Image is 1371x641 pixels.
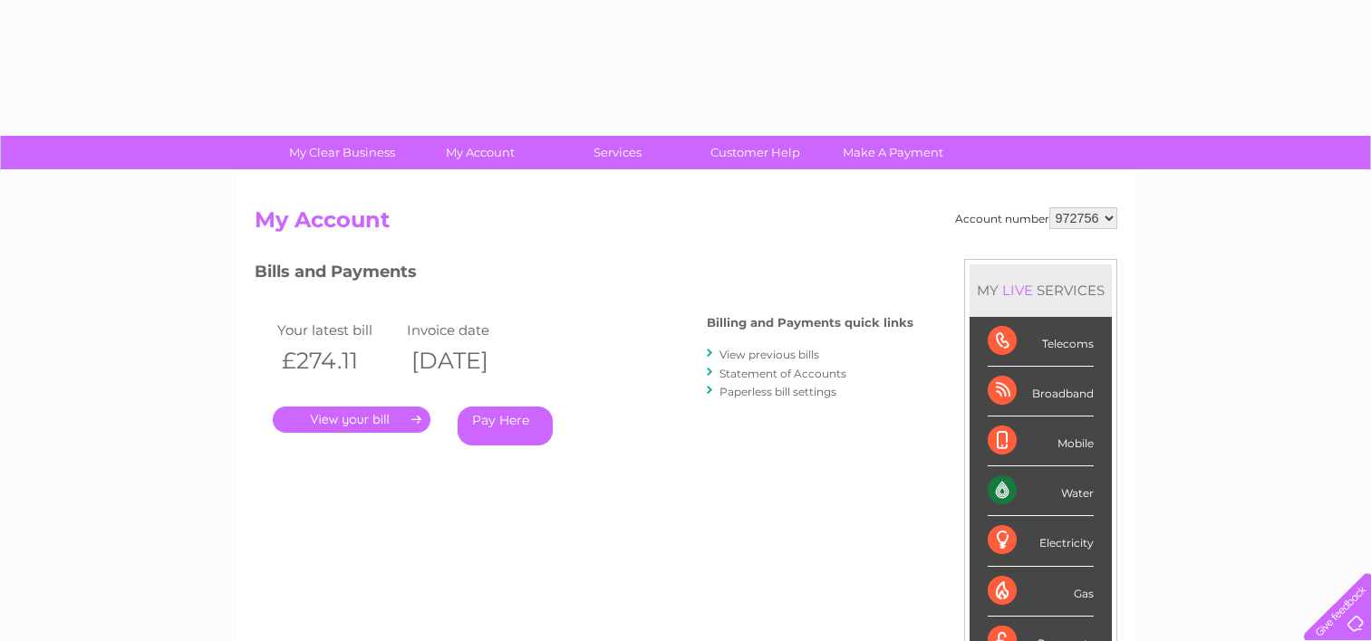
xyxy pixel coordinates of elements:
[988,516,1094,566] div: Electricity
[543,136,692,169] a: Services
[707,316,913,330] h4: Billing and Payments quick links
[970,264,1112,316] div: MY SERVICES
[988,416,1094,466] div: Mobile
[988,466,1094,516] div: Water
[458,407,553,445] a: Pay Here
[988,367,1094,416] div: Broadband
[955,207,1117,229] div: Account number
[818,136,968,169] a: Make A Payment
[405,136,555,169] a: My Account
[267,136,417,169] a: My Clear Business
[402,342,533,379] th: [DATE]
[273,318,403,342] td: Your latest bill
[273,407,430,433] a: .
[999,282,1037,299] div: LIVE
[719,385,836,398] a: Paperless bill settings
[255,207,1117,242] h2: My Account
[273,342,403,379] th: £274.11
[681,136,830,169] a: Customer Help
[719,348,819,361] a: View previous bills
[988,317,1094,367] div: Telecoms
[719,367,846,380] a: Statement of Accounts
[402,318,533,342] td: Invoice date
[255,259,913,291] h3: Bills and Payments
[988,567,1094,617] div: Gas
